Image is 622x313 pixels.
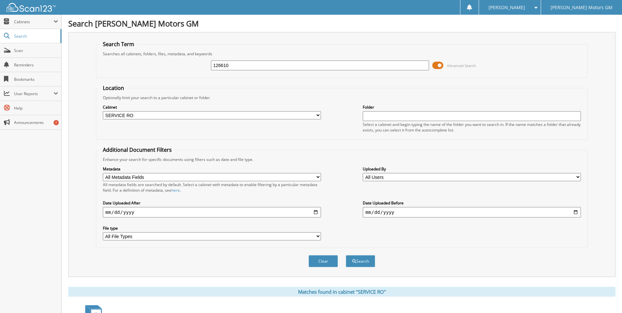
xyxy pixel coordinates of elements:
span: User Reports [14,91,54,96]
span: Bookmarks [14,77,58,82]
span: Search [14,33,57,39]
legend: Search Term [100,41,137,48]
div: Searches all cabinets, folders, files, metadata, and keywords [100,51,584,57]
span: [PERSON_NAME] Motors GM [550,6,613,9]
div: Select a cabinet and begin typing the name of the folder you want to search in. If the name match... [363,122,581,133]
label: File type [103,225,321,231]
label: Cabinet [103,104,321,110]
span: Scan [14,48,58,53]
input: end [363,207,581,217]
div: Matches found in cabinet "SERVICE RO" [68,287,615,297]
span: Help [14,105,58,111]
legend: Additional Document Filters [100,146,175,153]
img: scan123-logo-white.svg [7,3,56,12]
label: Metadata [103,166,321,172]
span: Advanced Search [447,63,476,68]
input: start [103,207,321,217]
label: Folder [363,104,581,110]
span: Reminders [14,62,58,68]
span: [PERSON_NAME] [488,6,525,9]
div: Optionally limit your search to a particular cabinet or folder [100,95,584,100]
legend: Location [100,84,127,92]
a: here [171,187,180,193]
div: All metadata fields are searched by default. Select a cabinet with metadata to enable filtering b... [103,182,321,193]
button: Search [346,255,375,267]
label: Date Uploaded Before [363,200,581,206]
button: Clear [309,255,338,267]
span: Cabinets [14,19,54,25]
h1: Search [PERSON_NAME] Motors GM [68,18,615,29]
label: Uploaded By [363,166,581,172]
div: Enhance your search for specific documents using filters such as date and file type. [100,157,584,162]
div: 7 [54,120,59,125]
span: Announcements [14,120,58,125]
label: Date Uploaded After [103,200,321,206]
